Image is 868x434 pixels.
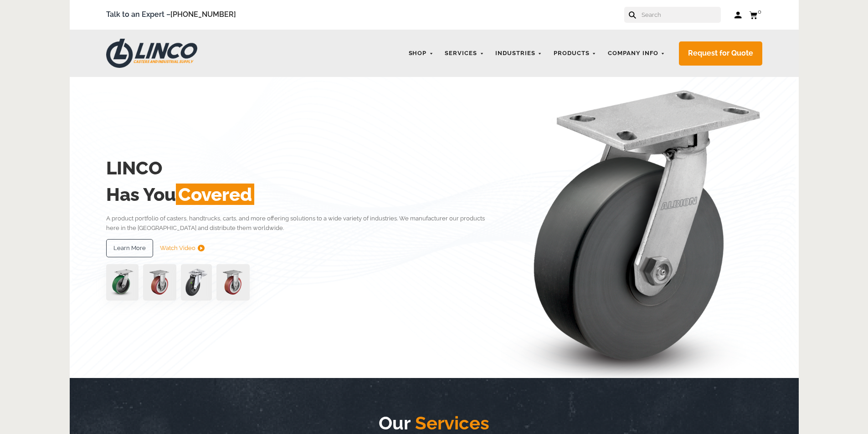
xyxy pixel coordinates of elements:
span: 0 [758,8,761,15]
img: LINCO CASTERS & INDUSTRIAL SUPPLY [106,39,197,68]
a: Shop [404,45,438,62]
img: capture-59611-removebg-preview-1.png [143,264,176,301]
a: Industries [491,45,547,62]
a: Services [440,45,488,62]
p: A product portfolio of casters, handtrucks, carts, and more offering solutions to a wide variety ... [106,214,498,233]
a: [PHONE_NUMBER] [170,10,236,19]
a: Learn More [106,239,153,257]
img: capture-59611-removebg-preview-1.png [216,264,250,301]
h2: Has You [106,181,498,208]
input: Search [641,7,721,23]
a: Products [549,45,601,62]
h2: LINCO [106,155,498,181]
img: linco_caster [501,77,762,378]
img: lvwpp200rst849959jpg-30522-removebg-preview-1.png [181,264,212,301]
span: Services [411,412,489,434]
a: 0 [749,9,762,20]
span: Talk to an Expert – [106,9,236,21]
a: Request for Quote [679,41,762,66]
span: Covered [176,184,254,205]
img: pn3orx8a-94725-1-1-.png [106,264,139,301]
img: subtract.png [198,245,205,251]
a: Company Info [603,45,670,62]
a: Watch Video [160,239,205,257]
a: Log in [734,10,742,20]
